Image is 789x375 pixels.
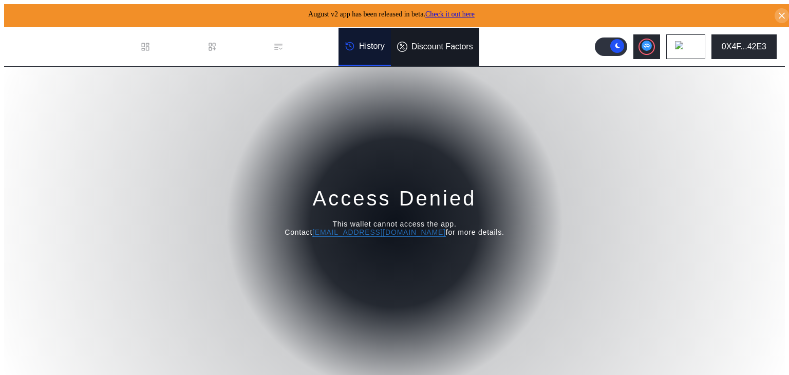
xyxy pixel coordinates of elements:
img: chain logo [675,41,686,52]
a: Loan Book [201,28,267,66]
button: 0X4F...42E3 [711,34,777,59]
a: Dashboard [134,28,201,66]
a: Discount Factors [391,28,479,66]
div: Access Denied [313,185,477,212]
div: 0X4F...42E3 [722,42,766,51]
a: Check it out here [425,10,475,18]
button: chain logo [666,34,705,59]
a: History [339,28,391,66]
div: Loan Book [221,42,261,51]
div: Dashboard [155,42,195,51]
a: Permissions [267,28,339,66]
span: This wallet cannot access the app. Contact for more details. [285,220,504,236]
div: Permissions [288,42,332,51]
div: Discount Factors [411,42,473,51]
span: August v2 app has been released in beta. [308,10,475,18]
a: [EMAIL_ADDRESS][DOMAIN_NAME] [312,228,446,237]
div: History [359,42,385,51]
